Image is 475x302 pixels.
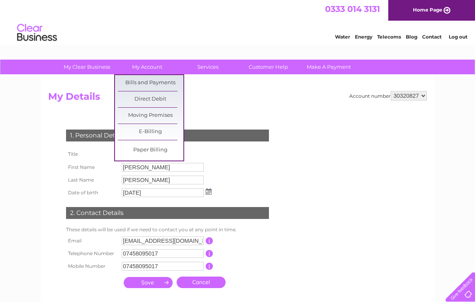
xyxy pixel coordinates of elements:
input: Information [206,263,213,270]
th: Date of birth [64,186,120,199]
a: Services [175,60,241,74]
div: 2. Contact Details [66,207,269,219]
img: ... [206,188,212,195]
th: Last Name [64,174,120,186]
a: Paper Billing [118,142,183,158]
a: E-Billing [118,124,183,140]
a: Direct Debit [118,91,183,107]
a: Contact [422,34,442,40]
a: Blog [406,34,417,40]
a: Bills and Payments [118,75,183,91]
th: Email [64,234,120,247]
th: Mobile Number [64,260,120,273]
a: My Account [115,60,180,74]
input: Submit [124,277,173,288]
th: First Name [64,161,120,174]
div: 1. Personal Details [66,130,269,141]
a: Moving Premises [118,108,183,124]
th: Title [64,147,120,161]
a: Telecoms [377,34,401,40]
input: Information [206,237,213,244]
div: Account number [349,91,427,101]
a: Cancel [177,277,226,288]
input: Information [206,250,213,257]
a: Energy [355,34,372,40]
h2: My Details [48,91,427,106]
a: Water [335,34,350,40]
th: Telephone Number [64,247,120,260]
img: logo.png [17,21,57,45]
a: Make A Payment [296,60,362,74]
a: My Clear Business [54,60,120,74]
td: These details will be used if we need to contact you at any point in time. [64,225,271,234]
a: Log out [449,34,467,40]
a: 0333 014 3131 [325,4,380,14]
a: Customer Help [236,60,301,74]
div: Clear Business is a trading name of Verastar Limited (registered in [GEOGRAPHIC_DATA] No. 3667643... [50,4,426,39]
